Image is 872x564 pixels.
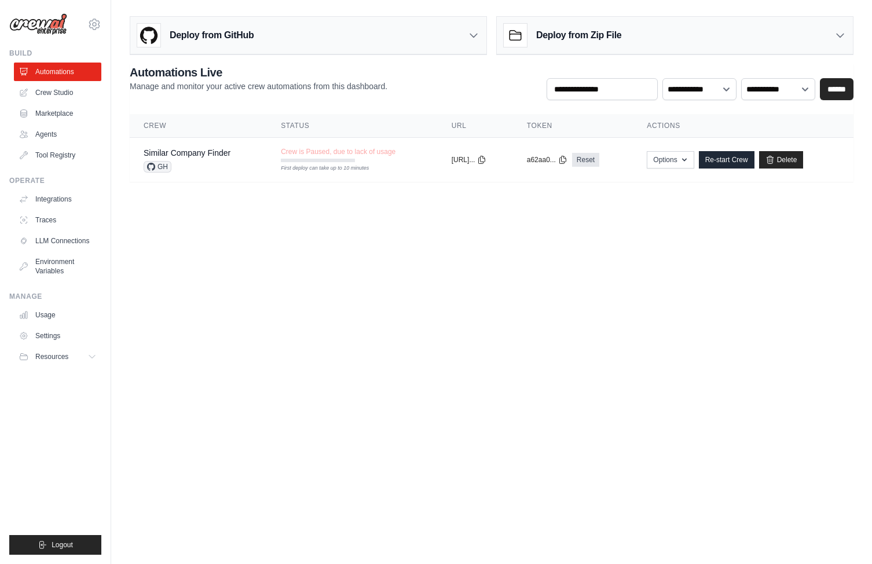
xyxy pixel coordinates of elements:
span: GH [144,161,171,173]
button: a62aa0... [527,155,567,164]
th: Actions [633,114,853,138]
th: URL [438,114,513,138]
a: LLM Connections [14,232,101,250]
p: Manage and monitor your active crew automations from this dashboard. [130,80,387,92]
a: Automations [14,63,101,81]
button: Logout [9,535,101,555]
a: Tool Registry [14,146,101,164]
a: Integrations [14,190,101,208]
img: Logo [9,13,67,35]
span: Crew is Paused, due to lack of usage [281,147,395,156]
th: Status [267,114,438,138]
h2: Automations Live [130,64,387,80]
a: Similar Company Finder [144,148,230,158]
div: Build [9,49,101,58]
div: Manage [9,292,101,301]
a: Re-start Crew [699,151,754,169]
img: GitHub Logo [137,24,160,47]
a: Reset [572,153,599,167]
th: Crew [130,114,267,138]
span: Logout [52,540,73,550]
th: Token [513,114,633,138]
a: Crew Studio [14,83,101,102]
div: First deploy can take up to 10 minutes [281,164,355,173]
a: Environment Variables [14,252,101,280]
span: Resources [35,352,68,361]
h3: Deploy from Zip File [536,28,621,42]
a: Settings [14,327,101,345]
div: Operate [9,176,101,185]
button: Options [647,151,694,169]
button: Resources [14,347,101,366]
a: Delete [759,151,804,169]
a: Agents [14,125,101,144]
h3: Deploy from GitHub [170,28,254,42]
a: Marketplace [14,104,101,123]
a: Usage [14,306,101,324]
a: Traces [14,211,101,229]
